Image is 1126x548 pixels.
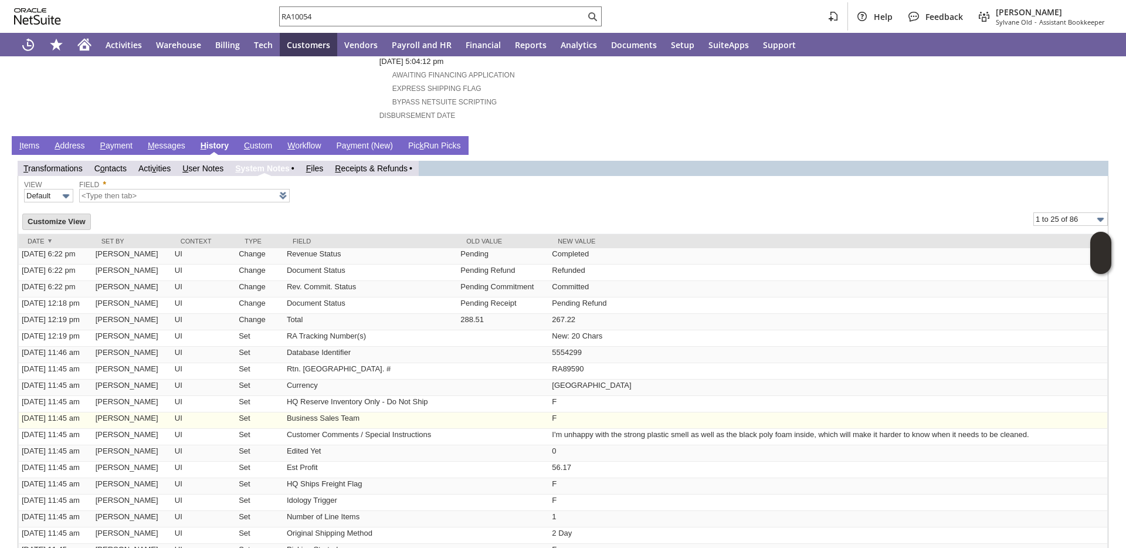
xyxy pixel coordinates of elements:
a: Unrolled view on [1093,138,1107,153]
td: Pending Refund [457,265,549,281]
input: Customize View [23,214,90,229]
a: Activities [138,164,171,173]
span: Setup [671,39,694,50]
td: Rev. Commit. Status [284,281,457,297]
a: Vendors [337,33,385,56]
td: New: 20 Chars [549,330,1107,347]
td: Set [236,527,284,544]
td: Pending [457,248,549,265]
td: Set [236,478,284,495]
a: View [24,181,42,189]
td: [PERSON_NAME] [93,297,172,314]
td: 56.17 [549,462,1107,478]
td: HQ Reserve Inventory Only - Do Not Ship [284,396,457,412]
div: Date [28,238,84,245]
td: Set [236,363,284,380]
td: Set [236,462,284,478]
td: 2 Day [549,527,1107,544]
td: F [549,396,1107,412]
a: Customers [280,33,337,56]
div: New Value [558,238,1098,245]
td: Committed [549,281,1107,297]
td: [PERSON_NAME] [93,330,172,347]
td: [PERSON_NAME] [93,527,172,544]
a: SuiteApps [701,33,756,56]
td: Pending Commitment [457,281,549,297]
td: UI [172,396,236,412]
td: [PERSON_NAME] [93,495,172,511]
td: Set [236,495,284,511]
td: Currency [284,380,457,396]
span: M [148,141,155,150]
span: W [287,141,295,150]
td: [PERSON_NAME] [93,445,172,462]
td: Total [284,314,457,330]
a: Awaiting Financing Application [392,71,515,79]
span: Documents [611,39,657,50]
td: [DATE] 11:45 am [19,396,93,412]
td: UI [172,330,236,347]
td: 5554299 [549,347,1107,363]
td: [PERSON_NAME] [93,248,172,265]
span: F [306,164,311,173]
td: Set [236,511,284,527]
iframe: Click here to launch Oracle Guided Learning Help Panel [1090,232,1111,274]
td: Est Profit [284,462,457,478]
td: F [549,412,1107,429]
a: Payment (New) [334,141,396,152]
td: UI [172,527,236,544]
input: 1 to 25 of 86 [1033,212,1108,226]
td: Completed [549,248,1107,265]
td: Edited Yet [284,445,457,462]
a: Reports [508,33,554,56]
input: Default [24,189,73,202]
input: Search [280,9,585,23]
td: Set [236,380,284,396]
a: Field [79,181,99,189]
td: UI [172,347,236,363]
td: [DATE] 12:18 pm [19,297,93,314]
td: [PERSON_NAME] [93,396,172,412]
td: Customer Comments / Special Instructions [284,429,457,445]
span: P [100,141,106,150]
span: Customers [287,39,330,50]
span: [PERSON_NAME] [996,6,1105,18]
span: Activities [106,39,142,50]
td: F [549,495,1107,511]
span: Feedback [925,11,963,22]
a: History [198,141,232,152]
span: v [152,164,156,173]
span: Analytics [561,39,597,50]
td: [DATE] 6:22 pm [19,265,93,281]
span: A [55,141,60,150]
a: System Notes [235,164,290,173]
td: 267.22 [549,314,1107,330]
td: Document Status [284,297,457,314]
td: Rtn. [GEOGRAPHIC_DATA]. # [284,363,457,380]
td: RA89590 [549,363,1107,380]
td: [PERSON_NAME] [93,281,172,297]
span: H [201,141,206,150]
td: Idology Trigger [284,495,457,511]
td: Pending Receipt [457,297,549,314]
span: Reports [515,39,547,50]
td: Database Identifier [284,347,457,363]
td: UI [172,511,236,527]
a: PickRun Picks [405,141,463,152]
td: I'm unhappy with the strong plastic smell as well as the black poly foam inside, which will make ... [549,429,1107,445]
span: Billing [215,39,240,50]
td: Set [236,429,284,445]
td: [DATE] 11:46 am [19,347,93,363]
a: Tech [247,33,280,56]
td: [DATE] 11:45 am [19,478,93,495]
span: R [335,164,341,173]
td: UI [172,478,236,495]
td: [DATE] 11:45 am [19,412,93,429]
td: Revenue Status [284,248,457,265]
a: Financial [459,33,508,56]
td: [PERSON_NAME] [93,380,172,396]
img: More Options [1094,213,1107,226]
svg: Shortcuts [49,38,63,52]
a: Payroll and HR [385,33,459,56]
a: Items [16,141,42,152]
